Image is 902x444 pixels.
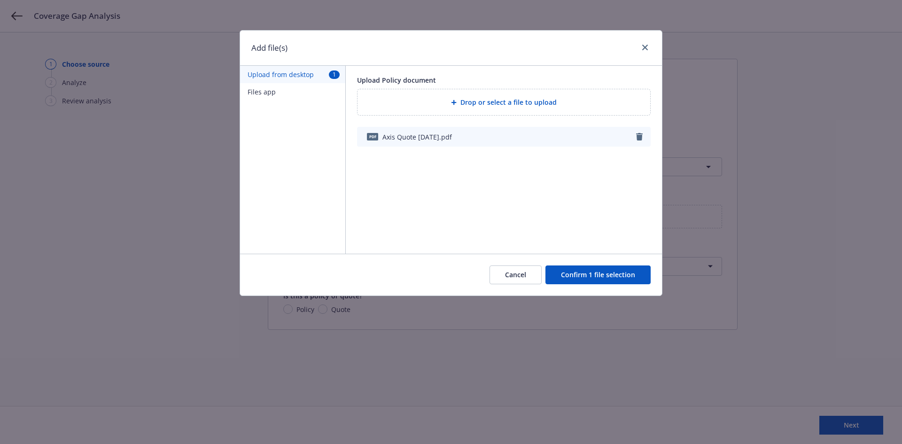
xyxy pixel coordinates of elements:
div: Drop or select a file to upload [357,89,651,116]
span: pdf [367,133,378,140]
span: 1 [329,70,340,78]
button: Files app [240,83,345,101]
button: Cancel [490,265,542,284]
h1: Add file(s) [251,42,288,54]
button: Upload from desktop1 [240,66,345,83]
div: Upload Policy document [357,75,651,85]
button: Confirm 1 file selection [545,265,651,284]
span: Drop or select a file to upload [460,97,557,107]
span: Axis Quote [DATE].pdf [382,132,452,142]
a: close [639,42,651,53]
